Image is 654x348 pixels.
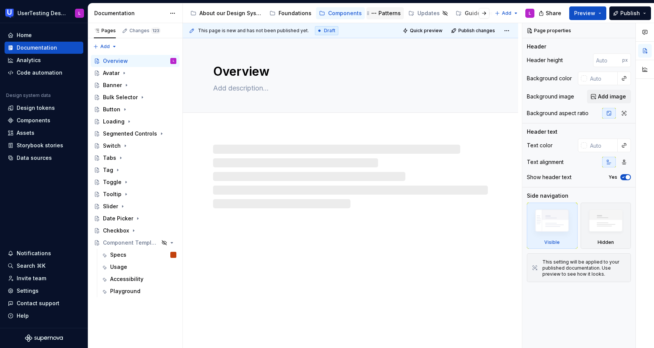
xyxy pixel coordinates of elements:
div: Show header text [527,173,571,181]
div: Switch [103,142,121,150]
span: Publish changes [458,28,495,34]
a: Segmented Controls [91,128,179,140]
button: Add [91,41,119,52]
a: Design tokens [5,102,83,114]
a: Components [316,7,365,19]
div: Segmented Controls [103,130,157,137]
input: Auto [587,72,618,85]
div: Bulk Selector [103,94,138,101]
div: Invite team [17,275,46,282]
a: Invite team [5,272,83,284]
a: Patterns [366,7,404,19]
div: Text alignment [527,158,564,166]
a: Home [5,29,83,41]
div: Tabs [103,154,116,162]
a: Analytics [5,54,83,66]
a: OverviewL [91,55,179,67]
span: Preview [574,9,595,17]
label: Yes [609,174,617,180]
div: Documentation [94,9,166,17]
a: Tabs [91,152,179,164]
div: About our Design System [199,9,262,17]
a: Slider [91,200,179,212]
input: Auto [587,139,618,152]
div: L [529,10,531,16]
div: Tooltip [103,190,121,198]
div: Background color [527,75,572,82]
div: Overview [103,57,128,65]
div: Search ⌘K [17,262,45,270]
div: Components [328,9,362,17]
a: Supernova Logo [25,334,63,342]
div: This setting will be applied to your published documentation. Use preview to see how it looks. [542,259,626,277]
a: Banner [91,79,179,91]
div: Changes [129,28,160,34]
a: Tooltip [91,188,179,200]
textarea: Overview [212,62,486,81]
span: Publish [620,9,640,17]
span: 123 [151,28,160,34]
a: Storybook stories [5,139,83,151]
span: Add image [598,93,626,100]
a: Playground [98,285,179,297]
a: Settings [5,285,83,297]
a: About our Design System [187,7,265,19]
p: px [622,57,628,63]
div: Side navigation [527,192,568,200]
a: Code automation [5,67,83,79]
a: Component Template [91,237,179,249]
input: Auto [593,53,622,67]
span: This page is new and has not been published yet. [198,28,309,34]
a: Accessibility [98,273,179,285]
button: Add [492,8,521,19]
div: Banner [103,81,122,89]
div: Page tree [91,55,179,297]
a: Avatar [91,67,179,79]
div: Usage [110,263,127,271]
div: Pages [94,28,116,34]
div: Visible [544,239,560,245]
div: Design tokens [17,104,55,112]
button: Add image [587,90,631,103]
div: Date Picker [103,215,133,222]
a: Foundations [266,7,315,19]
div: Design system data [6,92,51,98]
div: Assets [17,129,34,137]
span: Quick preview [410,28,442,34]
div: Settings [17,287,39,295]
a: Tag [91,164,179,176]
a: Components [5,114,83,126]
div: Header text [527,128,557,136]
button: Help [5,310,83,322]
div: Data sources [17,154,52,162]
a: Toggle [91,176,179,188]
div: Slider [103,203,118,210]
button: Search ⌘K [5,260,83,272]
a: Checkbox [91,225,179,237]
div: Header [527,43,546,50]
div: Header height [527,56,563,64]
div: Visible [527,203,578,249]
div: Documentation [17,44,57,51]
span: Share [546,9,561,17]
div: Notifications [17,250,51,257]
div: Code automation [17,69,62,76]
a: Button [91,103,179,115]
div: Tag [103,166,113,174]
a: Loading [91,115,179,128]
div: Help [17,312,29,320]
div: Playground [110,287,140,295]
div: Loading [103,118,125,125]
div: Specs [110,251,126,259]
div: Component Template [103,239,159,247]
div: UserTesting Design System [17,9,66,17]
a: Specs [98,249,179,261]
a: Guidelines [453,7,497,19]
a: Documentation [5,42,83,54]
button: Preview [569,6,606,20]
div: Hidden [598,239,614,245]
div: Avatar [103,69,120,77]
div: Button [103,106,120,113]
div: Hidden [581,203,631,249]
div: L [173,57,174,65]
